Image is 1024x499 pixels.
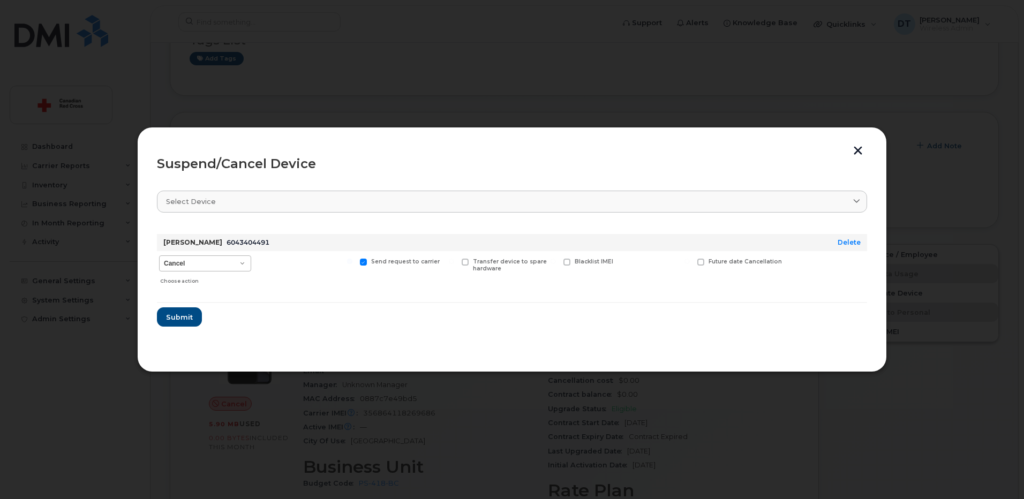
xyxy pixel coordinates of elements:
a: Delete [838,238,861,246]
span: 6043404491 [227,238,269,246]
button: Submit [157,307,202,327]
input: Future date Cancellation [684,259,690,264]
input: Transfer device to spare hardware [449,259,454,264]
span: Submit [166,312,193,322]
div: Suspend/Cancel Device [157,157,867,170]
span: Send request to carrier [371,258,440,265]
input: Blacklist IMEI [551,259,556,264]
input: Send request to carrier [347,259,352,264]
a: Select device [157,191,867,213]
span: Transfer device to spare hardware [473,258,547,272]
span: Future date Cancellation [709,258,782,265]
span: Blacklist IMEI [575,258,613,265]
div: Choose action [160,273,251,285]
strong: [PERSON_NAME] [163,238,222,246]
span: Select device [166,196,216,207]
